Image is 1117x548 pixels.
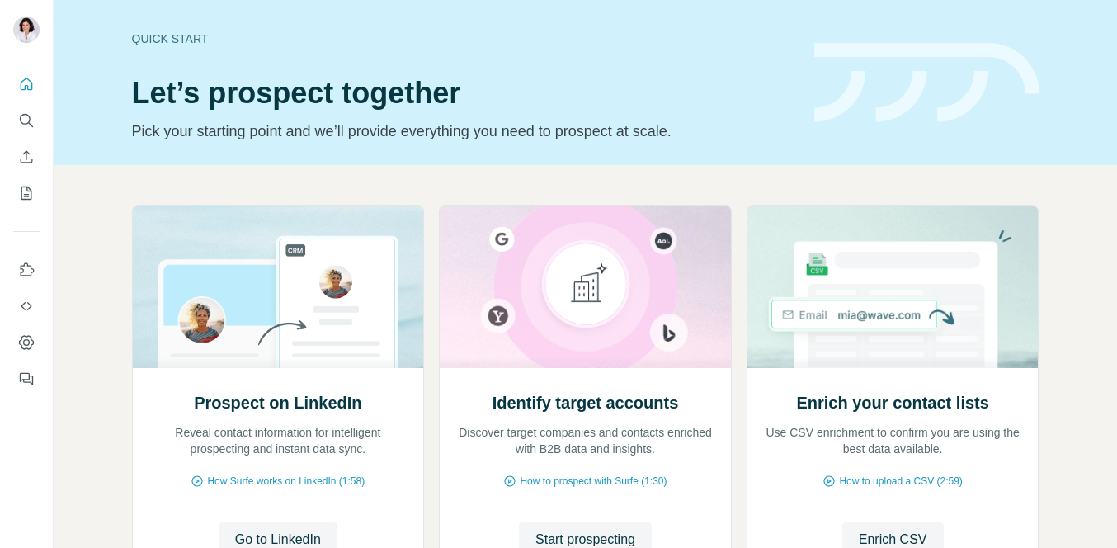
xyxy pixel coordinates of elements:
button: Quick start [13,69,40,99]
div: Quick start [132,31,794,47]
span: How to prospect with Surfe (1:30) [520,474,667,489]
p: Use CSV enrichment to confirm you are using the best data available. [764,424,1022,457]
h2: Identify target accounts [493,391,679,414]
img: Enrich your contact lists [747,205,1039,368]
img: Prospect on LinkedIn [132,205,425,368]
button: Use Surfe on LinkedIn [13,255,40,285]
button: Use Surfe API [13,291,40,321]
button: Enrich CSV [13,142,40,172]
img: banner [814,43,1039,123]
p: Pick your starting point and we’ll provide everything you need to prospect at scale. [132,120,794,143]
button: Feedback [13,364,40,394]
p: Reveal contact information for intelligent prospecting and instant data sync. [149,424,408,457]
button: Search [13,106,40,135]
img: Avatar [13,17,40,43]
img: Identify target accounts [439,205,732,368]
span: How Surfe works on LinkedIn (1:58) [207,474,365,489]
h2: Enrich your contact lists [796,391,988,414]
p: Discover target companies and contacts enriched with B2B data and insights. [456,424,714,457]
span: How to upload a CSV (2:59) [839,474,962,489]
button: My lists [13,178,40,208]
h2: Prospect on LinkedIn [194,391,361,414]
button: Dashboard [13,328,40,357]
h1: Let’s prospect together [132,77,794,110]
